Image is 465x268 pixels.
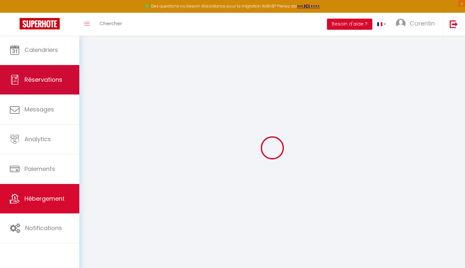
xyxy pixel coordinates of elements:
[410,19,435,27] span: Corentin
[100,20,122,27] span: Chercher
[391,13,443,36] a: ... Corentin
[95,13,127,36] a: Chercher
[24,105,54,113] span: Messages
[396,19,406,28] img: ...
[20,18,60,29] img: Super Booking
[450,20,458,28] img: logout
[327,19,372,30] button: Besoin d'aide ?
[25,224,62,232] span: Notifications
[24,135,51,143] span: Analytics
[24,165,55,173] span: Paiements
[24,46,58,54] span: Calendriers
[24,194,65,203] span: Hébergement
[297,3,320,9] a: >>> ICI <<<<
[24,75,62,84] span: Réservations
